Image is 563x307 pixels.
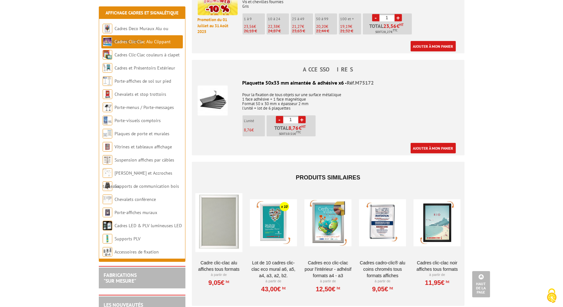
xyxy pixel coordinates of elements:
a: Supports PLV [115,236,141,242]
span: 8,76 [289,125,299,130]
img: Plaques de porte et murales [103,129,112,138]
sup: HT [445,279,449,284]
p: À partir de [250,279,297,284]
p: Total [364,23,412,35]
p: À partir de [195,272,243,278]
p: 26,18 € [244,29,265,33]
a: Haut de la page [472,271,490,297]
span: € [397,23,399,29]
sup: HT [336,286,340,290]
a: Chevalets et stop trottoirs [115,91,166,97]
p: Total [268,125,316,137]
a: Porte-menus / Porte-messages [115,104,174,110]
a: Cadres Clic-Clac couleurs à clapet [115,52,180,58]
span: 21,27 [292,24,302,29]
sup: HT [388,286,393,290]
a: - [276,116,283,123]
p: 100 et + [340,17,361,21]
a: Vitrines et tableaux affichage [115,144,172,150]
img: Cadres LED & PLV lumineuses LED [103,221,112,230]
p: € [244,128,265,132]
a: 11,95€HT [425,281,449,285]
a: Cadres Cadro-Clic® Alu coins chromés tous formats affiches [359,260,406,279]
a: Cadre Clic-Clac Alu affiches tous formats [195,260,243,272]
span: Soit € [279,131,301,137]
sup: HT [225,279,229,284]
img: Cadres Clic-Clac couleurs à clapet [103,50,112,60]
a: Supports de communication bois [115,183,179,189]
a: 43,00€HT [261,287,286,291]
p: À partir de [304,279,352,284]
span: Produits similaires [296,174,360,181]
a: [PERSON_NAME] et Accroches tableaux [103,170,172,189]
p: € [340,24,361,29]
a: Plaques de porte et murales [115,131,169,137]
p: À partir de [414,272,461,278]
span: 28,27 [382,29,391,35]
a: Porte-visuels comptoirs [115,118,161,123]
img: Cadres et Présentoirs Extérieur [103,63,112,73]
p: 22,44 € [316,29,337,33]
img: Chevalets et stop trottoirs [103,89,112,99]
span: 19,19 [340,24,350,29]
h4: ACCESSOIRES [192,66,465,73]
a: Chevalets conférence [115,196,156,202]
a: Affichage Cadres et Signalétique [106,10,178,16]
p: 1 à 9 [244,17,265,21]
a: Ajouter à mon panier [411,143,456,153]
a: Suspension affiches par câbles [115,157,174,163]
a: Accessoires de fixation [115,249,159,255]
sup: HT [281,286,286,290]
img: Vitrines et tableaux affichage [103,142,112,152]
button: Cookies (fenêtre modale) [541,285,563,307]
span: 22,38 [268,24,278,29]
span: 23,56 [244,24,254,29]
sup: HT [302,124,306,129]
span: Réf.M75172 [347,79,374,86]
a: Cadres Deco Muraux Alu ou [GEOGRAPHIC_DATA] [103,26,168,45]
p: 10 à 24 [268,17,289,21]
a: Ajouter à mon panier [411,41,456,52]
span: 23,56 [383,23,397,29]
p: 24,87 € [268,29,289,33]
p: € [292,24,313,29]
a: FABRICATIONS"Sur Mesure" [104,272,137,284]
a: Cadres Clic-Clac Alu Clippant [115,39,171,45]
span: 20,20 [316,24,326,29]
a: Cadres LED & PLV lumineuses LED [115,223,182,228]
a: Cadres Eco Clic-Clac pour l'intérieur - Adhésif formats A4 - A3 [304,260,352,279]
p: € [316,24,337,29]
span: 8,76 [244,127,252,133]
p: À partir de [359,279,406,284]
span: Soit € [375,29,397,35]
img: Supports PLV [103,234,112,244]
p: 23,63 € [292,29,313,33]
span: 10.51 [286,131,294,137]
p: Promotion du 01 Juillet au 31 Août 2025 [198,17,238,35]
img: Porte-menus / Porte-messages [103,103,112,112]
a: 12,50€HT [316,287,340,291]
a: 9,05€HT [209,281,229,285]
a: - [372,14,380,21]
img: Accessoires de fixation [103,247,112,257]
img: Cookies (fenêtre modale) [544,288,560,304]
a: + [395,14,402,21]
img: Plaquette 50x33 mm aimantée & adhésive x6 [198,86,228,116]
p: L'unité [244,119,265,123]
a: Lot de 10 cadres Clic-Clac Eco mural A6, A5, A4, A3, A2, B2. [250,260,297,279]
img: Cadres Deco Muraux Alu ou Bois [103,24,112,33]
a: Cadres et Présentoirs Extérieur [115,65,175,71]
p: 21,32 € [340,29,361,33]
img: Porte-affiches de sol sur pied [103,76,112,86]
a: Porte-affiches de sol sur pied [115,78,171,84]
p: € [268,24,289,29]
img: Porte-affiches muraux [103,208,112,217]
a: + [298,116,306,123]
sup: HT [399,22,404,27]
img: Suspension affiches par câbles [103,155,112,165]
img: Cimaises et Accroches tableaux [103,168,112,178]
img: Chevalets conférence [103,195,112,204]
p: Pour la fixation de tous objets sur une surface métallique 1 face adhésive + 1 face magnétique Fo... [198,88,459,111]
div: Plaquette 50x33 mm aimantée & adhésive x6 - [198,79,459,87]
span: € [289,125,306,130]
